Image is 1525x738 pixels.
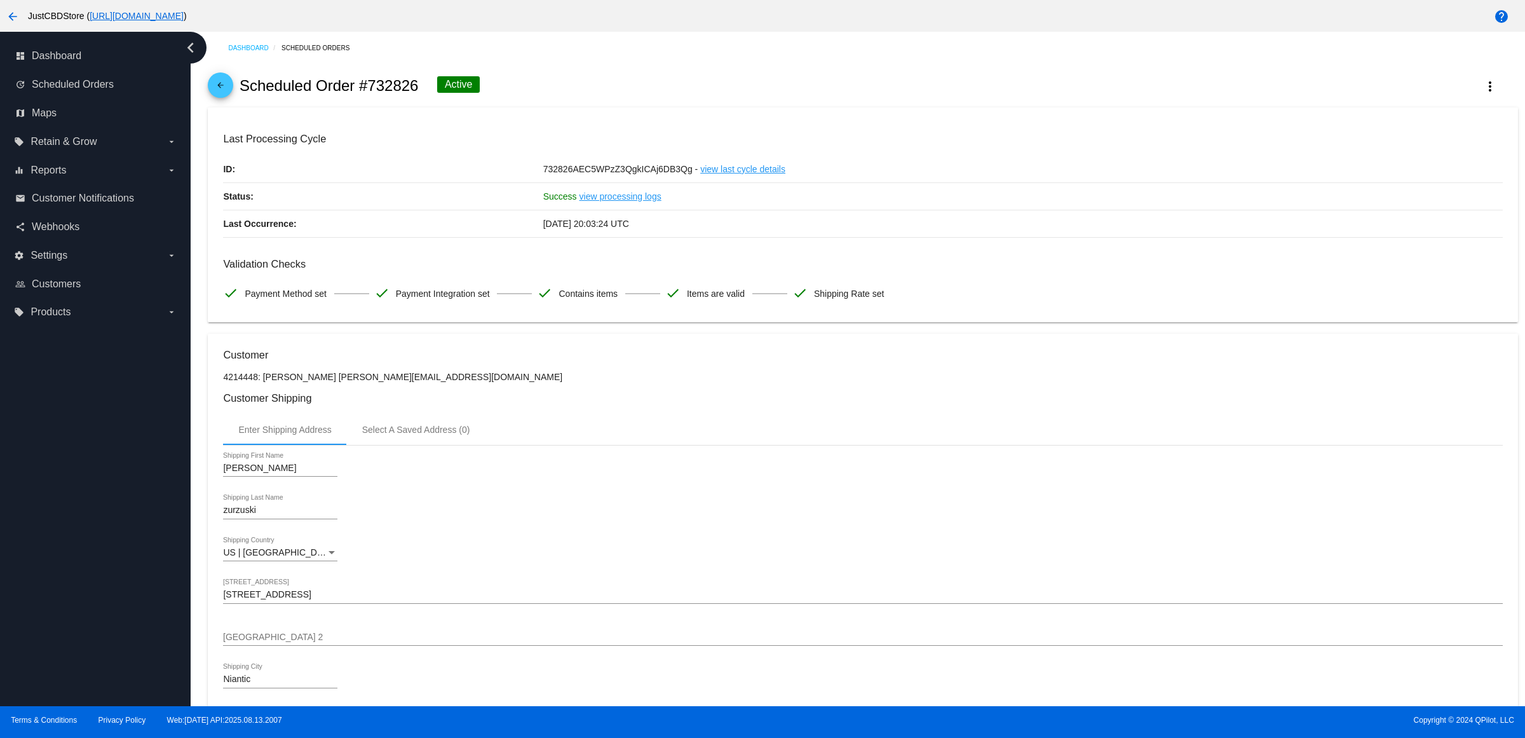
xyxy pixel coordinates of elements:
[14,137,24,147] i: local_offer
[223,183,543,210] p: Status:
[15,74,177,95] a: update Scheduled Orders
[543,164,698,174] span: 732826AEC5WPzZ3QgkICAj6DB3Qg -
[537,285,552,301] mat-icon: check
[1482,79,1498,94] mat-icon: more_vert
[14,250,24,261] i: settings
[437,76,480,93] div: Active
[15,79,25,90] i: update
[30,136,97,147] span: Retain & Grow
[223,463,337,474] input: Shipping First Name
[223,632,1502,643] input: Shipping Street 2
[1494,9,1509,24] mat-icon: help
[30,306,71,318] span: Products
[223,372,1502,382] p: 4214448: [PERSON_NAME] [PERSON_NAME][EMAIL_ADDRESS][DOMAIN_NAME]
[579,183,661,210] a: view processing logs
[5,9,20,24] mat-icon: arrow_back
[167,716,282,725] a: Web:[DATE] API:2025.08.13.2007
[98,716,146,725] a: Privacy Policy
[396,280,490,307] span: Payment Integration set
[223,285,238,301] mat-icon: check
[90,11,184,21] a: [URL][DOMAIN_NAME]
[32,221,79,233] span: Webhooks
[30,250,67,261] span: Settings
[32,193,134,204] span: Customer Notifications
[223,505,337,516] input: Shipping Last Name
[15,51,25,61] i: dashboard
[228,38,281,58] a: Dashboard
[687,280,745,307] span: Items are valid
[15,279,25,289] i: people_outline
[223,547,335,557] span: US | [GEOGRAPHIC_DATA]
[166,250,177,261] i: arrow_drop_down
[166,307,177,317] i: arrow_drop_down
[223,156,543,182] p: ID:
[32,79,114,90] span: Scheduled Orders
[28,11,187,21] span: JustCBDStore ( )
[559,280,618,307] span: Contains items
[15,217,177,237] a: share Webhooks
[223,258,1502,270] h3: Validation Checks
[15,188,177,208] a: email Customer Notifications
[32,278,81,290] span: Customers
[543,191,577,202] span: Success
[223,674,337,685] input: Shipping City
[238,425,331,435] div: Enter Shipping Address
[32,107,57,119] span: Maps
[15,103,177,123] a: map Maps
[15,46,177,66] a: dashboard Dashboard
[30,165,66,176] span: Reports
[14,165,24,175] i: equalizer
[665,285,681,301] mat-icon: check
[15,193,25,203] i: email
[14,307,24,317] i: local_offer
[223,392,1502,404] h3: Customer Shipping
[281,38,361,58] a: Scheduled Orders
[15,108,25,118] i: map
[223,548,337,558] mat-select: Shipping Country
[240,77,419,95] h2: Scheduled Order #732826
[814,280,884,307] span: Shipping Rate set
[223,349,1502,361] h3: Customer
[213,81,228,96] mat-icon: arrow_back
[773,716,1514,725] span: Copyright © 2024 QPilot, LLC
[180,38,201,58] i: chevron_left
[223,590,1502,600] input: Shipping Street 1
[362,425,470,435] div: Select A Saved Address (0)
[700,156,785,182] a: view last cycle details
[245,280,326,307] span: Payment Method set
[223,210,543,237] p: Last Occurrence:
[11,716,77,725] a: Terms & Conditions
[166,165,177,175] i: arrow_drop_down
[166,137,177,147] i: arrow_drop_down
[15,274,177,294] a: people_outline Customers
[374,285,390,301] mat-icon: check
[223,133,1502,145] h3: Last Processing Cycle
[32,50,81,62] span: Dashboard
[792,285,808,301] mat-icon: check
[15,222,25,232] i: share
[543,219,629,229] span: [DATE] 20:03:24 UTC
